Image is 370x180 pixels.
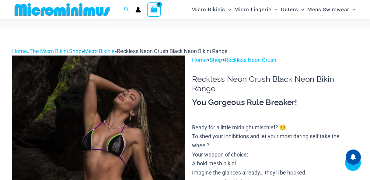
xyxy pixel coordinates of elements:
[271,2,277,17] span: Menu Toggle
[12,3,112,16] img: MM SHOP LOGO FLAT
[234,2,271,17] span: Micro Lingerie
[117,48,228,54] span: Reckless Neon Crush Black Neon Bikini Range
[124,6,129,13] a: Search icon link
[192,97,358,108] h3: You Gorgeous Rule Breaker!
[225,57,276,63] a: Reckless Neon Crush
[30,48,82,54] a: The Micro Bikini Shop
[12,48,27,54] a: Home
[225,2,231,17] span: Menu Toggle
[279,2,306,17] a: OutersMenu ToggleMenu Toggle
[191,2,225,17] span: Micro Bikinis
[192,74,358,93] h1: Reckless Neon Crush Black Neon Bikini Range
[135,7,141,13] a: Account icon link
[281,2,298,17] span: Outers
[192,56,358,65] p: > >
[192,57,207,63] a: Home
[189,1,358,18] nav: Site Navigation
[210,57,222,63] a: Shop
[298,2,304,17] span: Menu Toggle
[307,2,349,17] span: Mens Swimwear
[147,2,161,16] a: View Shopping Cart, empty
[349,2,355,17] span: Menu Toggle
[233,2,279,17] a: Micro LingerieMenu ToggleMenu Toggle
[190,2,233,17] a: Micro BikinisMenu ToggleMenu Toggle
[12,48,228,54] span: » » »
[306,2,357,17] a: Mens SwimwearMenu ToggleMenu Toggle
[84,48,114,54] a: Micro Bikinis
